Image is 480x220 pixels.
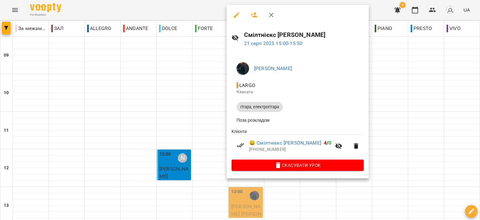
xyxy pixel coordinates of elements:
span: - LARGO [237,82,257,88]
a: 21 серп 2025 15:00-15:50 [244,40,303,46]
button: Скасувати Урок [232,160,364,171]
span: гітара, електрогітара [237,104,283,110]
svg: Візит сплачено [237,141,244,149]
span: Скасувати Урок [237,161,359,169]
p: Кімната [237,89,359,95]
h6: Смілтнієкс [PERSON_NAME] [244,30,364,40]
img: ca7f7a2cfb3c1e728482b9b68d8f5476.jpg [237,62,249,75]
a: [PERSON_NAME] [254,65,292,71]
p: [PHONE_NUMBER] [249,146,331,153]
b: / [324,140,331,146]
a: 😀 Смілтнієкс [PERSON_NAME] [249,139,321,147]
li: Поза розкладом [232,115,364,126]
ul: Клієнти [232,128,364,160]
span: 4 [324,140,327,146]
span: 0 [328,140,331,146]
